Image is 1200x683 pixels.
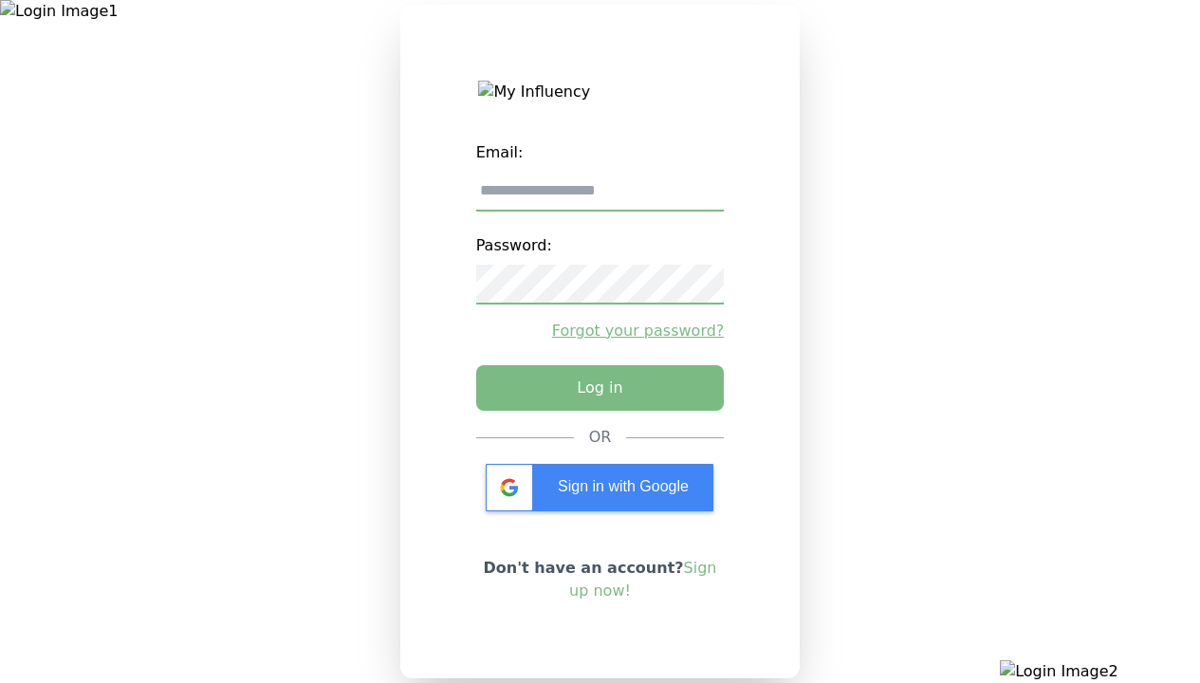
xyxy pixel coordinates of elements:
[486,464,713,511] div: Sign in with Google
[476,320,725,342] a: Forgot your password?
[476,557,725,602] p: Don't have an account?
[1000,660,1200,683] img: Login Image2
[476,365,725,411] button: Log in
[476,134,725,172] label: Email:
[478,81,721,103] img: My Influency
[558,478,689,494] span: Sign in with Google
[589,426,612,449] div: OR
[476,227,725,265] label: Password:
